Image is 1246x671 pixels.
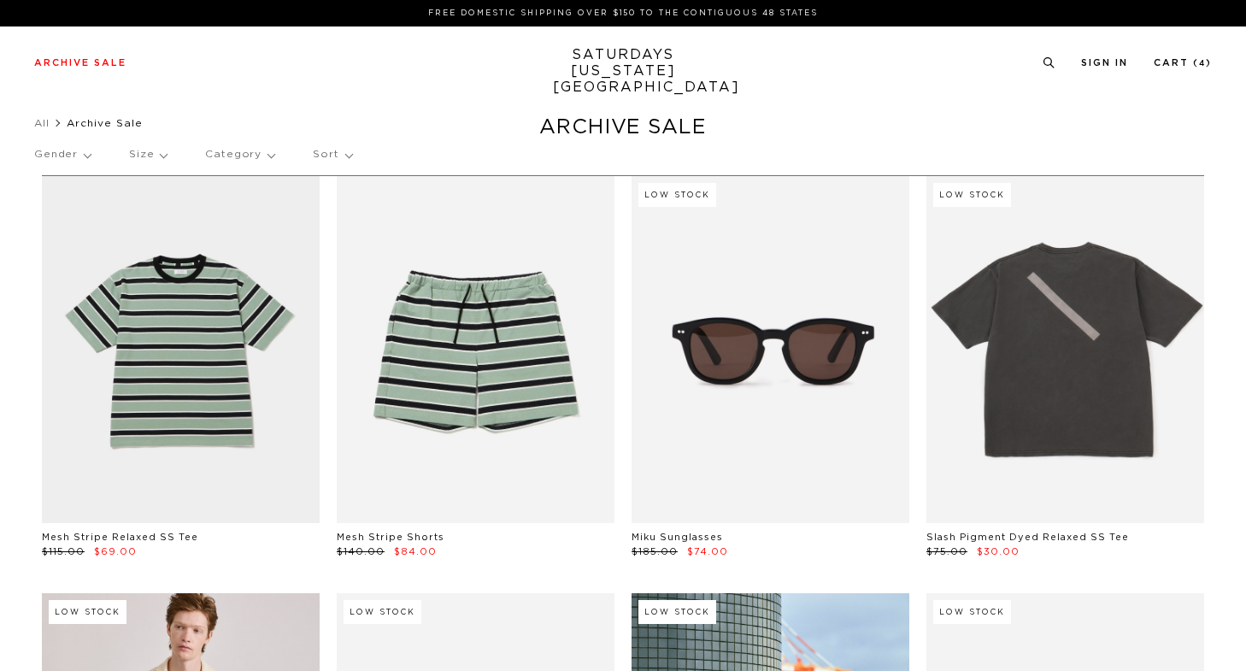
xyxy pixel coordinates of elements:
[94,547,137,556] span: $69.00
[205,135,274,174] p: Category
[34,58,126,68] a: Archive Sale
[1154,58,1212,68] a: Cart (4)
[638,183,716,207] div: Low Stock
[344,600,421,624] div: Low Stock
[632,547,678,556] span: $185.00
[1081,58,1128,68] a: Sign In
[337,547,385,556] span: $140.00
[42,533,198,542] a: Mesh Stripe Relaxed SS Tee
[394,547,437,556] span: $84.00
[632,533,723,542] a: Miku Sunglasses
[42,547,85,556] span: $115.00
[638,600,716,624] div: Low Stock
[926,547,967,556] span: $75.00
[337,533,444,542] a: Mesh Stripe Shorts
[129,135,167,174] p: Size
[49,600,126,624] div: Low Stock
[41,7,1205,20] p: FREE DOMESTIC SHIPPING OVER $150 TO THE CONTIGUOUS 48 STATES
[313,135,351,174] p: Sort
[933,600,1011,624] div: Low Stock
[926,533,1129,542] a: Slash Pigment Dyed Relaxed SS Tee
[687,547,728,556] span: $74.00
[67,118,143,128] span: Archive Sale
[34,135,91,174] p: Gender
[1199,60,1206,68] small: 4
[977,547,1020,556] span: $30.00
[34,118,50,128] a: All
[553,47,694,96] a: SATURDAYS[US_STATE][GEOGRAPHIC_DATA]
[933,183,1011,207] div: Low Stock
